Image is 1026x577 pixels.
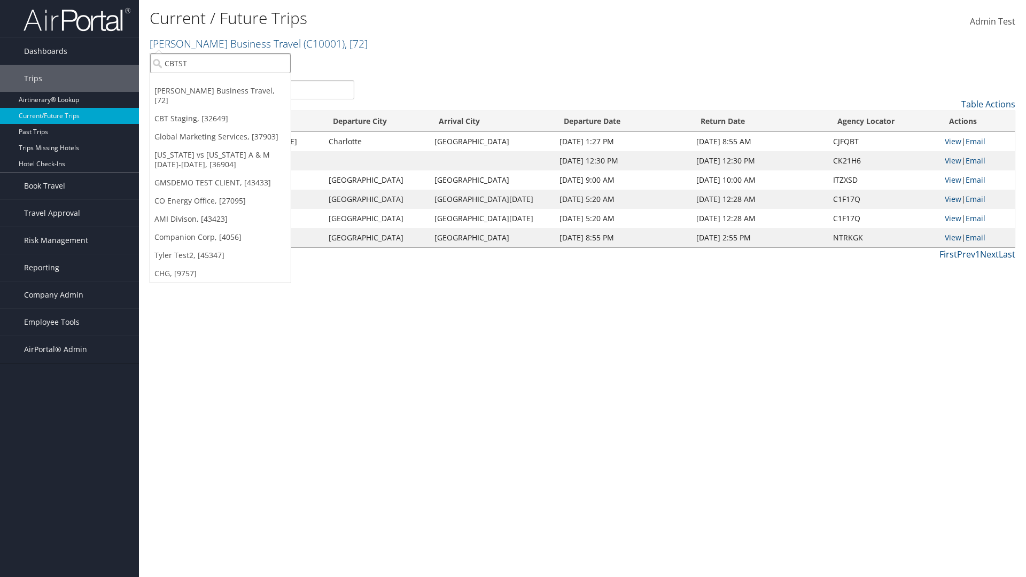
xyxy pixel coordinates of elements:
[24,200,80,227] span: Travel Approval
[939,248,957,260] a: First
[150,228,291,246] a: Companion Corp, [4056]
[323,111,429,132] th: Departure City: activate to sort column ascending
[957,248,975,260] a: Prev
[691,151,828,170] td: [DATE] 12:30 PM
[24,7,130,32] img: airportal-logo.png
[828,209,939,228] td: C1F17Q
[554,209,691,228] td: [DATE] 5:20 AM
[24,309,80,336] span: Employee Tools
[966,155,985,166] a: Email
[691,170,828,190] td: [DATE] 10:00 AM
[554,170,691,190] td: [DATE] 9:00 AM
[828,190,939,209] td: C1F17Q
[970,5,1015,38] a: Admin Test
[975,248,980,260] a: 1
[150,264,291,283] a: CHG, [9757]
[429,111,554,132] th: Arrival City: activate to sort column ascending
[24,173,65,199] span: Book Travel
[554,228,691,247] td: [DATE] 8:55 PM
[966,175,985,185] a: Email
[24,227,88,254] span: Risk Management
[945,194,961,204] a: View
[828,228,939,247] td: NTRKGK
[24,282,83,308] span: Company Admin
[939,151,1015,170] td: |
[24,336,87,363] span: AirPortal® Admin
[150,174,291,192] a: GMSDEMO TEST CLIENT, [43433]
[554,151,691,170] td: [DATE] 12:30 PM
[828,151,939,170] td: CK21H6
[304,36,345,51] span: ( C10001 )
[429,228,554,247] td: [GEOGRAPHIC_DATA]
[999,248,1015,260] a: Last
[939,209,1015,228] td: |
[24,65,42,92] span: Trips
[429,190,554,209] td: [GEOGRAPHIC_DATA][DATE]
[345,36,368,51] span: , [ 72 ]
[939,111,1015,132] th: Actions
[691,209,828,228] td: [DATE] 12:28 AM
[691,228,828,247] td: [DATE] 2:55 PM
[150,192,291,210] a: CO Energy Office, [27095]
[150,210,291,228] a: AMI Divison, [43423]
[150,246,291,264] a: Tyler Test2, [45347]
[939,132,1015,151] td: |
[554,190,691,209] td: [DATE] 5:20 AM
[24,254,59,281] span: Reporting
[429,209,554,228] td: [GEOGRAPHIC_DATA][DATE]
[966,232,985,243] a: Email
[323,228,429,247] td: [GEOGRAPHIC_DATA]
[323,170,429,190] td: [GEOGRAPHIC_DATA]
[150,36,368,51] a: [PERSON_NAME] Business Travel
[323,132,429,151] td: Charlotte
[945,136,961,146] a: View
[429,132,554,151] td: [GEOGRAPHIC_DATA]
[150,53,291,73] input: Search Accounts
[691,190,828,209] td: [DATE] 12:28 AM
[150,146,291,174] a: [US_STATE] vs [US_STATE] A & M [DATE]-[DATE], [36904]
[828,170,939,190] td: ITZXSD
[966,213,985,223] a: Email
[945,213,961,223] a: View
[150,128,291,146] a: Global Marketing Services, [37903]
[24,38,67,65] span: Dashboards
[554,132,691,151] td: [DATE] 1:27 PM
[691,111,828,132] th: Return Date: activate to sort column ascending
[966,194,985,204] a: Email
[323,190,429,209] td: [GEOGRAPHIC_DATA]
[945,175,961,185] a: View
[429,170,554,190] td: [GEOGRAPHIC_DATA]
[150,56,727,70] p: Filter:
[150,7,727,29] h1: Current / Future Trips
[554,111,691,132] th: Departure Date: activate to sort column descending
[150,82,291,110] a: [PERSON_NAME] Business Travel, [72]
[939,228,1015,247] td: |
[939,170,1015,190] td: |
[939,190,1015,209] td: |
[828,132,939,151] td: CJFQBT
[691,132,828,151] td: [DATE] 8:55 AM
[150,110,291,128] a: CBT Staging, [32649]
[980,248,999,260] a: Next
[945,155,961,166] a: View
[970,15,1015,27] span: Admin Test
[966,136,985,146] a: Email
[828,111,939,132] th: Agency Locator: activate to sort column ascending
[945,232,961,243] a: View
[323,209,429,228] td: [GEOGRAPHIC_DATA]
[961,98,1015,110] a: Table Actions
